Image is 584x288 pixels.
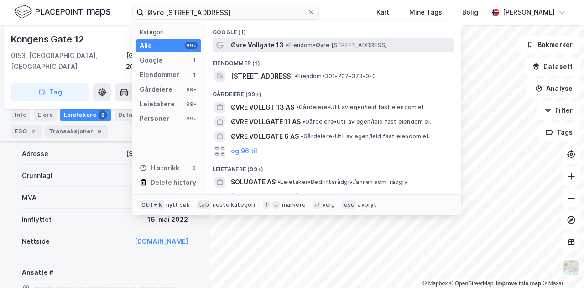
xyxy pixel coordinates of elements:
[295,73,297,79] span: •
[11,109,30,121] div: Info
[11,125,42,138] div: ESG
[166,201,190,209] div: nytt søk
[302,118,305,125] span: •
[296,104,425,111] span: Gårdeiere • Utl. av egen/leid fast eiendom el.
[197,200,211,209] div: tab
[22,236,50,247] div: Nettside
[231,131,299,142] span: ØVRE VOLLGATE 6 AS
[185,100,198,108] div: 99+
[231,71,293,82] span: [STREET_ADDRESS]
[282,201,306,209] div: markere
[15,4,110,20] img: logo.f888ab2527a4732fd821a326f86c7f29.svg
[98,110,107,120] div: 8
[22,214,52,225] div: Innflyttet
[231,102,294,113] span: ØVRE VOLLGT 13 AS
[323,201,335,209] div: velg
[140,55,163,66] div: Google
[205,84,461,100] div: Gårdeiere (99+)
[422,280,448,287] a: Mapbox
[205,158,461,175] div: Leietakere (99+)
[185,86,198,93] div: 99+
[496,280,541,287] a: Improve this map
[286,42,288,48] span: •
[190,71,198,79] div: 1
[231,177,276,188] span: SOLUGATE AS
[537,101,580,120] button: Filter
[231,191,450,202] span: [GEOGRAPHIC_DATA] BYDEL 13 ØSTENSJØ
[60,109,111,121] div: Leietakere
[538,244,584,288] iframe: Chat Widget
[29,127,38,136] div: 2
[296,104,299,110] span: •
[277,178,409,186] span: Leietaker • Bedriftsrådgiv./annen adm. rådgiv.
[205,52,461,69] div: Eiendommer (1)
[95,127,104,136] div: 9
[449,280,494,287] a: OpenStreetMap
[277,178,280,185] span: •
[126,148,188,159] div: [STREET_ADDRESS]
[140,200,164,209] div: Ctrl + k
[22,148,48,159] div: Adresse
[135,237,188,245] a: [DOMAIN_NAME]
[302,118,431,126] span: Gårdeiere • Utl. av egen/leid fast eiendom el.
[213,201,255,209] div: neste kategori
[376,7,389,18] div: Kart
[45,125,108,138] div: Transaksjoner
[140,99,175,110] div: Leietakere
[358,201,376,209] div: avbryt
[301,133,303,140] span: •
[11,32,86,47] div: Kongens Gate 12
[22,170,53,181] div: Grunnlagt
[185,115,198,122] div: 99+
[205,21,461,38] div: Google (1)
[342,200,356,209] div: esc
[185,42,198,49] div: 99+
[525,58,580,76] button: Datasett
[538,123,580,141] button: Tags
[22,192,36,203] div: MVA
[115,109,160,121] div: Datasett
[527,79,580,98] button: Analyse
[231,40,284,51] span: Øvre Vollgate 13
[462,7,478,18] div: Bolig
[231,116,301,127] span: ØVRE VOLLGATE 11 AS
[22,267,188,278] div: Ansatte #
[126,50,199,72] div: [GEOGRAPHIC_DATA], 207/143
[301,133,429,140] span: Gårdeiere • Utl. av egen/leid fast eiendom el.
[11,50,126,72] div: 0153, [GEOGRAPHIC_DATA], [GEOGRAPHIC_DATA]
[519,36,580,54] button: Bokmerker
[140,29,201,36] div: Kategori
[144,5,308,19] input: Søk på adresse, matrikkel, gårdeiere, leietakere eller personer
[140,69,179,80] div: Eiendommer
[147,214,188,225] div: 16. mai 2022
[231,146,257,157] button: og 96 til
[11,83,89,101] button: Tag
[295,73,376,80] span: Eiendom • 301-207-378-0-0
[151,177,196,188] div: Delete history
[190,57,198,64] div: 1
[503,7,555,18] div: [PERSON_NAME]
[190,164,198,172] div: 0
[140,84,172,95] div: Gårdeiere
[140,162,179,173] div: Historikk
[286,42,387,49] span: Eiendom • Øvre [STREET_ADDRESS]
[34,109,57,121] div: Eiere
[140,113,169,124] div: Personer
[140,40,152,51] div: Alle
[409,7,442,18] div: Mine Tags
